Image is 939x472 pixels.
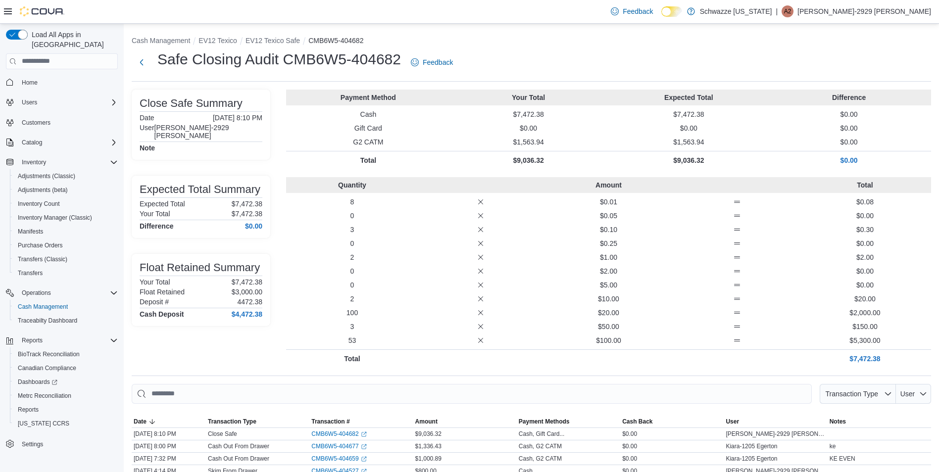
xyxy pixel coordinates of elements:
a: Transfers (Classic) [14,253,71,265]
a: Customers [18,117,54,129]
p: $5.00 [546,280,671,290]
button: Customers [2,115,122,130]
h3: Float Retained Summary [140,262,260,274]
span: Operations [22,289,51,297]
span: Inventory [22,158,46,166]
div: Cash, G2 CATM [519,455,562,463]
p: 8 [290,197,414,207]
span: Cash Back [622,418,652,425]
p: $0.00 [771,155,927,165]
p: $0.05 [546,211,671,221]
span: ke [830,442,836,450]
h6: Expected Total [140,200,185,208]
span: Adjustments (beta) [14,184,118,196]
p: $0.00 [771,109,927,119]
input: Dark Mode [661,6,682,17]
p: $2,000.00 [803,308,927,318]
button: Operations [2,286,122,300]
a: Adjustments (Classic) [14,170,79,182]
button: Amount [413,416,517,427]
p: $5,300.00 [803,335,927,345]
p: Total [803,180,927,190]
p: $20.00 [803,294,927,304]
button: Inventory [18,156,50,168]
button: [US_STATE] CCRS [10,417,122,430]
input: This is a search bar. As you type, the results lower in the page will automatically filter. [132,384,812,404]
p: $0.00 [611,123,767,133]
p: $100.00 [546,335,671,345]
p: 53 [290,335,414,345]
button: Operations [18,287,55,299]
span: Inventory Manager (Classic) [14,212,118,224]
p: $9,036.32 [611,155,767,165]
a: CMB6W5-404677External link [311,442,366,450]
span: Adjustments (Classic) [14,170,118,182]
div: [DATE] 8:00 PM [132,440,206,452]
span: Transfers [18,269,43,277]
button: Purchase Orders [10,238,122,252]
span: Customers [18,116,118,129]
span: Inventory [18,156,118,168]
button: Metrc Reconciliation [10,389,122,403]
span: Feedback [423,57,453,67]
button: Catalog [2,136,122,149]
p: Cash Out From Drawer [208,455,269,463]
p: 0 [290,266,414,276]
div: Cash, Gift Card... [519,430,565,438]
span: Transfers [14,267,118,279]
span: Settings [22,440,43,448]
span: Transaction Type [208,418,256,425]
span: Kiara-1205 Egerton [726,442,777,450]
button: BioTrack Reconciliation [10,347,122,361]
span: Users [18,96,118,108]
p: Amount [546,180,671,190]
a: Transfers [14,267,47,279]
a: Feedback [407,52,457,72]
nav: An example of EuiBreadcrumbs [132,36,931,47]
h4: Note [140,144,155,152]
p: $150.00 [803,322,927,331]
button: Next [132,52,151,72]
a: Inventory Count [14,198,64,210]
button: Reports [2,333,122,347]
p: Quantity [290,180,414,190]
p: $2.00 [546,266,671,276]
p: G2 CATM [290,137,446,147]
button: Transfers (Classic) [10,252,122,266]
a: Manifests [14,226,47,237]
span: User [726,418,739,425]
a: Dashboards [10,375,122,389]
p: 3 [290,322,414,331]
button: User [896,384,931,404]
p: $50.00 [546,322,671,331]
button: Notes [828,416,931,427]
h3: Close Safe Summary [140,97,243,109]
p: 4472.38 [237,298,262,306]
span: Customers [22,119,50,127]
p: 2 [290,252,414,262]
p: $0.08 [803,197,927,207]
button: Transaction Type [206,416,309,427]
span: Date [134,418,147,425]
svg: External link [361,444,367,450]
button: Users [2,95,122,109]
p: Schwazze [US_STATE] [700,5,772,17]
a: Feedback [607,1,657,21]
h1: Safe Closing Audit CMB6W5-404682 [157,49,401,69]
p: $7,472.38 [232,200,262,208]
span: Operations [18,287,118,299]
button: Cash Back [620,416,724,427]
button: Reports [10,403,122,417]
button: Home [2,75,122,90]
span: Canadian Compliance [14,362,118,374]
span: [US_STATE] CCRS [18,420,69,427]
span: Adjustments (beta) [18,186,68,194]
p: $0.30 [803,225,927,235]
span: Reports [22,336,43,344]
button: Adjustments (Classic) [10,169,122,183]
h6: Deposit # [140,298,169,306]
button: EV12 Texico Safe [246,37,300,45]
a: Dashboards [14,376,61,388]
p: Cash [290,109,446,119]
